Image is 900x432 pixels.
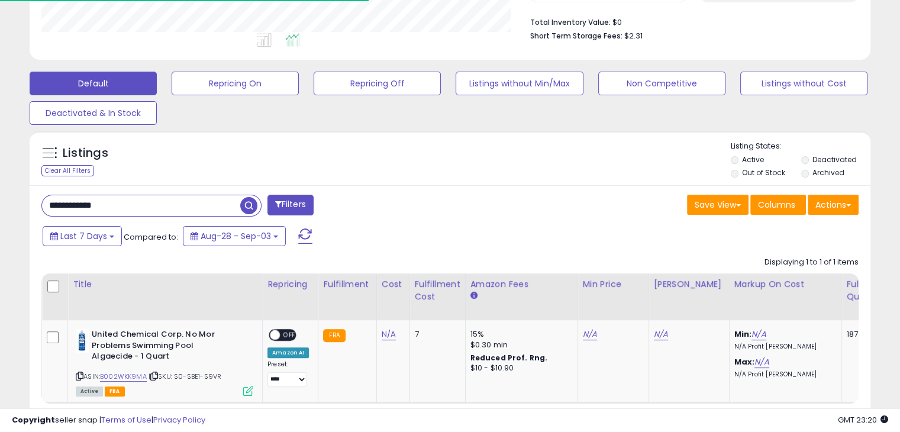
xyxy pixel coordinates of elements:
[267,347,309,358] div: Amazon AI
[12,415,205,426] div: seller snap | |
[764,257,859,268] div: Displaying 1 to 1 of 1 items
[754,356,769,368] a: N/A
[12,414,55,425] strong: Copyright
[105,386,125,396] span: FBA
[267,278,313,291] div: Repricing
[734,343,833,351] p: N/A Profit [PERSON_NAME]
[751,328,766,340] a: N/A
[470,291,478,301] small: Amazon Fees.
[30,101,157,125] button: Deactivated & In Stock
[314,72,441,95] button: Repricing Off
[382,278,405,291] div: Cost
[624,30,643,41] span: $2.31
[280,330,299,340] span: OFF
[76,329,253,395] div: ASIN:
[847,278,888,303] div: Fulfillable Quantity
[267,195,314,215] button: Filters
[847,329,883,340] div: 187
[729,273,841,320] th: The percentage added to the cost of goods (COGS) that forms the calculator for Min & Max prices.
[750,195,806,215] button: Columns
[812,154,856,165] label: Deactivated
[598,72,725,95] button: Non Competitive
[30,72,157,95] button: Default
[43,226,122,246] button: Last 7 Days
[172,72,299,95] button: Repricing On
[470,353,548,363] b: Reduced Prof. Rng.
[808,195,859,215] button: Actions
[740,72,867,95] button: Listings without Cost
[100,372,147,382] a: B002WKK9MA
[734,278,837,291] div: Markup on Cost
[734,356,755,367] b: Max:
[267,360,309,387] div: Preset:
[41,165,94,176] div: Clear All Filters
[742,154,764,165] label: Active
[415,278,460,303] div: Fulfillment Cost
[101,414,151,425] a: Terms of Use
[687,195,749,215] button: Save View
[812,167,844,178] label: Archived
[470,278,573,291] div: Amazon Fees
[731,141,870,152] p: Listing States:
[470,329,569,340] div: 15%
[76,386,103,396] span: All listings currently available for purchase on Amazon
[323,329,345,342] small: FBA
[583,328,597,340] a: N/A
[382,328,396,340] a: N/A
[76,329,89,353] img: 31UG0vwGvXL._SL40_.jpg
[470,340,569,350] div: $0.30 min
[838,414,888,425] span: 2025-09-11 23:20 GMT
[456,72,583,95] button: Listings without Min/Max
[734,328,752,340] b: Min:
[92,329,236,365] b: United Chemical Corp. No Mor Problems Swimming Pool Algaecide - 1 Quart
[734,370,833,379] p: N/A Profit [PERSON_NAME]
[124,231,178,243] span: Compared to:
[530,31,622,41] b: Short Term Storage Fees:
[201,230,271,242] span: Aug-28 - Sep-03
[530,17,611,27] b: Total Inventory Value:
[530,14,850,28] li: $0
[183,226,286,246] button: Aug-28 - Sep-03
[742,167,785,178] label: Out of Stock
[758,199,795,211] span: Columns
[73,278,257,291] div: Title
[583,278,644,291] div: Min Price
[63,145,108,162] h5: Listings
[149,372,221,381] span: | SKU: S0-SBE1-S9VR
[323,278,371,291] div: Fulfillment
[60,230,107,242] span: Last 7 Days
[654,328,668,340] a: N/A
[415,329,456,340] div: 7
[153,414,205,425] a: Privacy Policy
[470,363,569,373] div: $10 - $10.90
[654,278,724,291] div: [PERSON_NAME]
